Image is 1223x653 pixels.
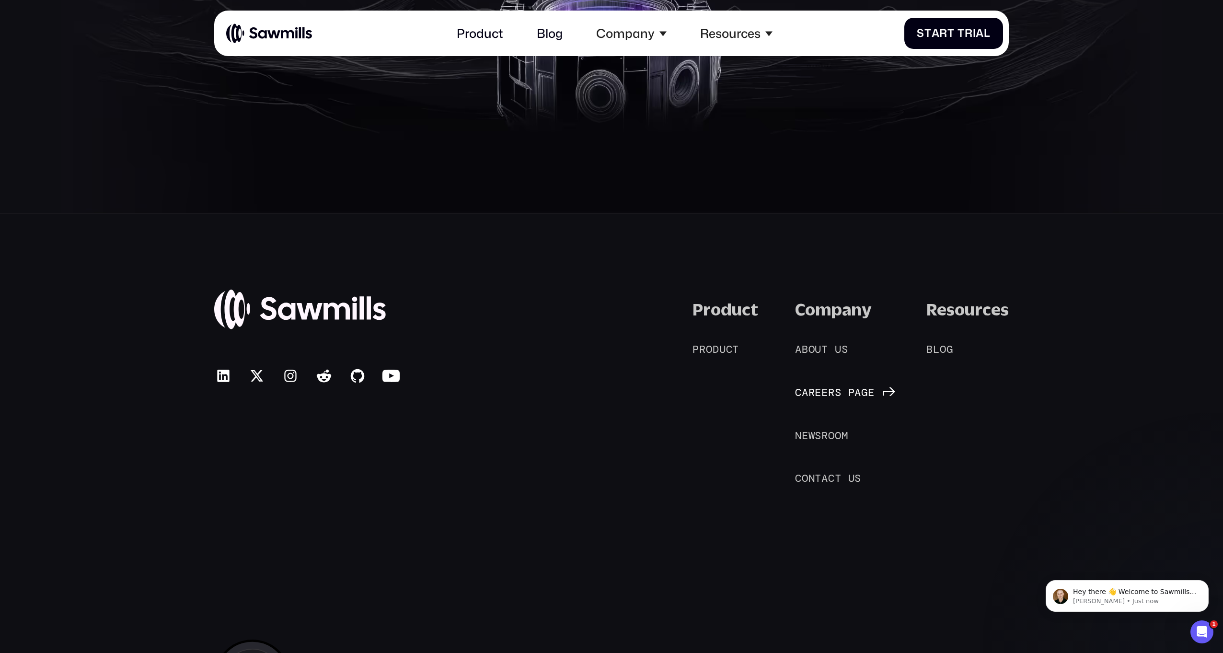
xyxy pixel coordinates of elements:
[965,27,973,40] span: r
[926,343,933,356] span: B
[821,472,828,485] span: a
[42,37,165,46] p: Message from Winston, sent Just now
[691,17,782,50] div: Resources
[795,471,877,487] a: Contactus
[699,343,706,356] span: r
[528,17,572,50] a: Blog
[854,472,861,485] span: s
[692,299,758,319] div: Product
[448,17,512,50] a: Product
[795,386,802,399] span: C
[984,27,991,40] span: l
[42,28,165,83] span: Hey there 👋 Welcome to Sawmills. The smart telemetry management platform that solves cost, qualit...
[821,430,828,443] span: r
[917,27,924,40] span: S
[958,27,965,40] span: T
[802,472,808,485] span: o
[795,430,802,443] span: N
[821,386,828,399] span: e
[939,27,947,40] span: r
[854,386,861,399] span: a
[795,472,802,485] span: C
[926,342,968,358] a: Blog
[842,430,848,443] span: m
[815,430,821,443] span: s
[692,342,754,358] a: Product
[973,27,976,40] span: i
[795,342,864,358] a: Aboutus
[815,386,821,399] span: e
[706,343,713,356] span: o
[700,26,761,41] div: Resources
[808,472,815,485] span: n
[719,343,726,356] span: u
[835,343,842,356] span: u
[861,386,868,399] span: g
[808,430,815,443] span: w
[587,17,676,50] div: Company
[732,343,739,356] span: t
[713,343,719,356] span: d
[802,343,808,356] span: b
[815,343,821,356] span: u
[802,430,808,443] span: e
[828,472,835,485] span: c
[802,386,808,399] span: a
[808,386,815,399] span: r
[940,343,946,356] span: o
[726,343,733,356] span: c
[835,386,842,399] span: s
[835,430,842,443] span: o
[795,343,802,356] span: A
[821,343,828,356] span: t
[692,343,699,356] span: P
[904,18,1003,49] a: StartTrial
[932,27,940,40] span: a
[842,343,848,356] span: s
[976,27,984,40] span: a
[848,472,855,485] span: u
[924,27,932,40] span: t
[946,343,953,356] span: g
[828,430,835,443] span: o
[1031,560,1223,627] iframe: Intercom notifications message
[808,343,815,356] span: o
[947,27,955,40] span: t
[926,299,1009,319] div: Resources
[795,299,871,319] div: Company
[1190,620,1213,643] iframe: Intercom live chat
[815,472,821,485] span: t
[835,472,842,485] span: t
[795,428,864,443] a: Newsroom
[1210,620,1218,628] span: 1
[848,386,855,399] span: p
[828,386,835,399] span: r
[868,386,875,399] span: e
[596,26,655,41] div: Company
[933,343,940,356] span: l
